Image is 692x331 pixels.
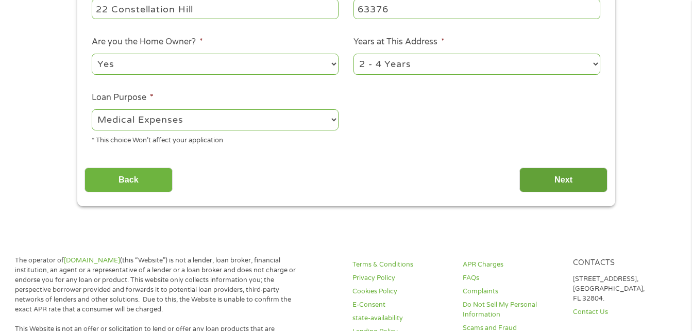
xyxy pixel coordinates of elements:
[92,92,154,103] label: Loan Purpose
[573,307,671,317] a: Contact Us
[463,273,561,283] a: FAQs
[353,37,445,47] label: Years at This Address
[92,37,203,47] label: Are you the Home Owner?
[352,273,450,283] a: Privacy Policy
[92,132,339,146] div: * This choice Won’t affect your application
[352,260,450,270] a: Terms & Conditions
[463,300,561,320] a: Do Not Sell My Personal Information
[519,168,607,193] input: Next
[352,300,450,310] a: E-Consent
[463,287,561,296] a: Complaints
[15,256,300,314] p: The operator of (this “Website”) is not a lender, loan broker, financial institution, an agent or...
[352,287,450,296] a: Cookies Policy
[64,256,120,264] a: [DOMAIN_NAME]
[352,313,450,323] a: state-availability
[463,260,561,270] a: APR Charges
[85,168,173,193] input: Back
